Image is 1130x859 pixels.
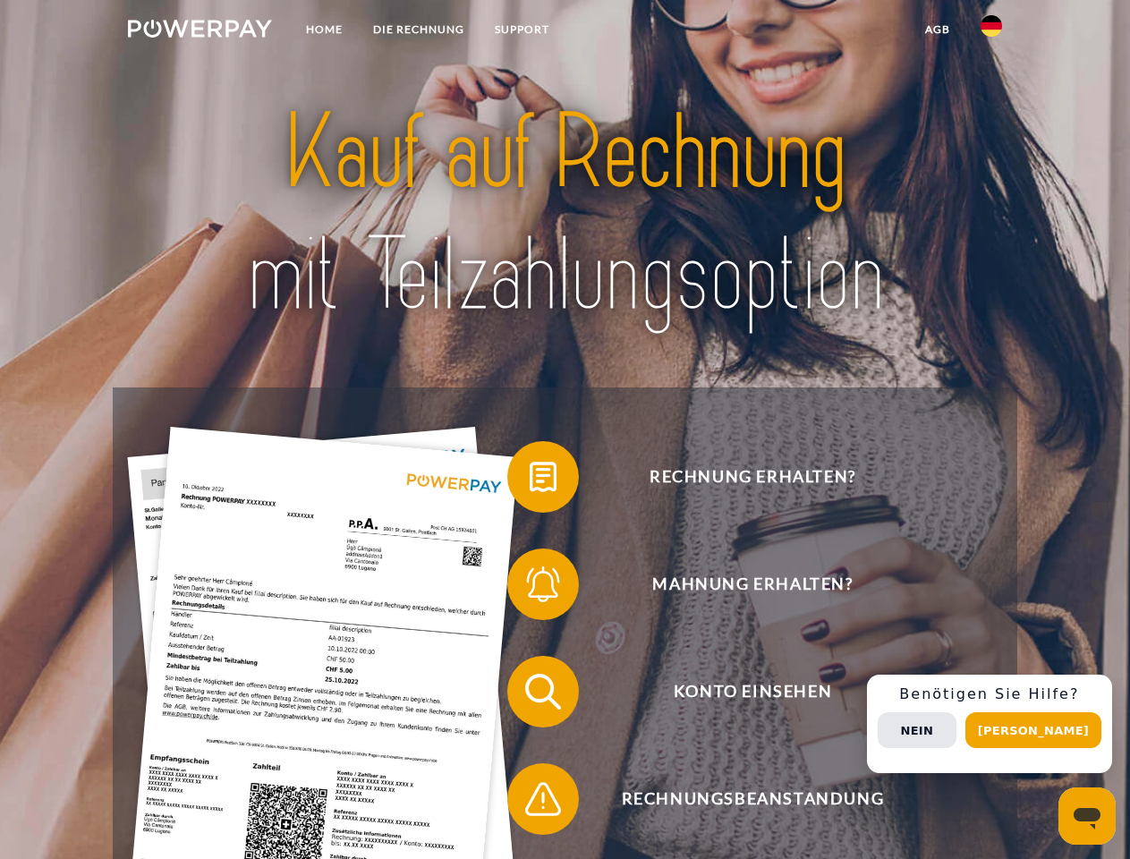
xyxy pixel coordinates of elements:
img: qb_warning.svg [521,777,565,821]
a: Home [291,13,358,46]
button: [PERSON_NAME] [965,712,1101,748]
img: qb_bill.svg [521,455,565,499]
span: Konto einsehen [533,656,972,727]
a: SUPPORT [480,13,565,46]
div: Schnellhilfe [867,675,1112,773]
img: logo-powerpay-white.svg [128,20,272,38]
a: agb [910,13,965,46]
a: DIE RECHNUNG [358,13,480,46]
button: Mahnung erhalten? [507,549,973,620]
button: Konto einsehen [507,656,973,727]
img: qb_bell.svg [521,562,565,607]
span: Rechnung erhalten? [533,441,972,513]
img: qb_search.svg [521,669,565,714]
button: Nein [878,712,956,748]
img: title-powerpay_de.svg [171,86,959,343]
span: Mahnung erhalten? [533,549,972,620]
img: de [981,15,1002,37]
h3: Benötigen Sie Hilfe? [878,685,1101,703]
span: Rechnungsbeanstandung [533,763,972,835]
button: Rechnungsbeanstandung [507,763,973,835]
button: Rechnung erhalten? [507,441,973,513]
iframe: Schaltfläche zum Öffnen des Messaging-Fensters [1058,787,1116,845]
